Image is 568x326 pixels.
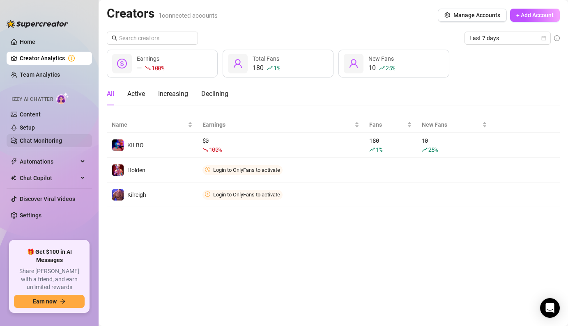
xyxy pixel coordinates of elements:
span: dollar-circle [117,59,127,68]
span: rise [267,65,273,71]
a: Discover Viral Videos [20,196,75,202]
span: fall [145,65,151,71]
span: Share [PERSON_NAME] with a friend, and earn unlimited rewards [14,267,85,292]
span: thunderbolt [11,158,17,165]
span: setting [444,12,450,18]
img: Kilreigh [112,189,124,201]
div: $ 0 [202,136,360,154]
span: clock-circle [205,191,210,197]
span: arrow-right [60,299,66,304]
div: 180 [253,63,280,73]
span: clock-circle [205,167,210,172]
span: KILBO [127,142,144,148]
span: Last 7 days [469,32,546,44]
span: Kilreigh [127,191,146,198]
h2: Creators [107,6,218,21]
div: 180 [369,136,412,154]
a: Setup [20,124,35,131]
button: Earn nowarrow-right [14,295,85,308]
span: New Fans [368,55,394,62]
div: 10 [368,63,395,73]
span: 1 % [376,146,382,153]
div: — [137,63,164,73]
th: Earnings [198,117,365,133]
th: Name [107,117,198,133]
span: user [233,59,243,68]
img: AI Chatter [56,92,69,104]
span: 25 % [386,64,395,72]
span: Izzy AI Chatter [11,96,53,103]
span: 100 % [209,146,222,153]
span: Fans [369,120,405,129]
span: Earnings [202,120,353,129]
span: 1 % [274,64,280,72]
span: rise [422,147,428,153]
span: Manage Accounts [453,12,500,18]
span: New Fans [422,120,481,129]
a: Creator Analytics exclamation-circle [20,52,85,65]
a: Content [20,111,41,118]
button: Manage Accounts [438,9,507,22]
span: user [349,59,359,68]
span: Chat Copilot [20,171,78,185]
span: search [112,35,117,41]
span: Automations [20,155,78,168]
span: Earn now [33,298,57,305]
a: Chat Monitoring [20,137,62,144]
a: Team Analytics [20,71,60,78]
span: calendar [541,36,546,41]
span: + Add Account [516,12,554,18]
div: 10 [422,136,487,154]
span: Login to OnlyFans to activate [213,167,280,173]
span: Login to OnlyFans to activate [213,191,280,198]
span: 100 % [152,64,164,72]
img: Holden [112,164,124,176]
img: Chat Copilot [11,175,16,181]
img: KILBO [112,139,124,151]
div: All [107,89,114,99]
a: Settings [20,212,41,219]
th: New Fans [417,117,492,133]
span: info-circle [554,35,560,41]
span: 🎁 Get $100 in AI Messages [14,248,85,264]
span: 25 % [428,146,438,153]
a: Home [20,39,35,45]
div: Declining [201,89,228,99]
span: Holden [127,167,145,173]
span: Earnings [137,55,159,62]
div: Active [127,89,145,99]
span: 1 connected accounts [159,12,218,19]
th: Fans [364,117,416,133]
span: Name [112,120,186,129]
img: logo-BBDzfeDw.svg [7,20,68,28]
span: rise [379,65,385,71]
div: Increasing [158,89,188,99]
button: + Add Account [510,9,560,22]
span: Total Fans [253,55,279,62]
span: rise [369,147,375,153]
span: fall [202,147,208,153]
input: Search creators [119,34,186,43]
div: Open Intercom Messenger [540,298,560,318]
